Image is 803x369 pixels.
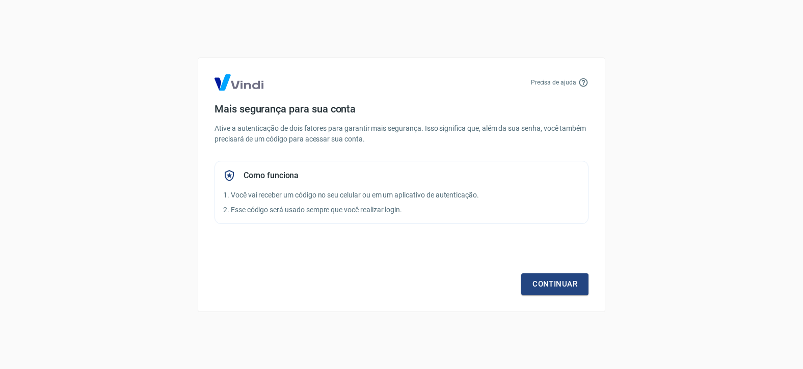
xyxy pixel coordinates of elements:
[215,123,588,145] p: Ative a autenticação de dois fatores para garantir mais segurança. Isso significa que, além da su...
[531,78,576,87] p: Precisa de ajuda
[223,190,580,201] p: 1. Você vai receber um código no seu celular ou em um aplicativo de autenticação.
[215,74,263,91] img: Logo Vind
[223,205,580,215] p: 2. Esse código será usado sempre que você realizar login.
[521,273,588,295] a: Continuar
[215,103,588,115] h4: Mais segurança para sua conta
[244,171,299,181] h5: Como funciona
